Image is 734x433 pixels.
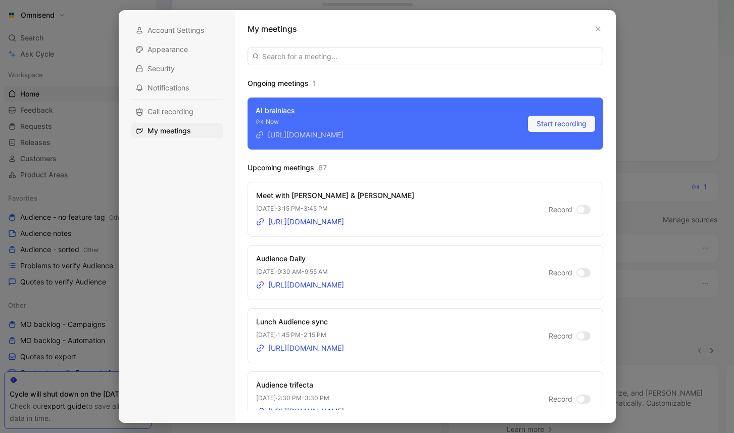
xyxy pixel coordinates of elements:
[256,405,344,417] a: [URL][DOMAIN_NAME]
[549,267,572,279] span: Record
[148,64,175,74] span: Security
[256,330,344,340] p: [DATE] · 1:45 PM - 2:15 PM
[536,118,586,130] span: Start recording
[248,77,603,89] h3: Ongoing meetings
[248,23,297,35] h1: My meetings
[256,189,414,202] div: Meet with [PERSON_NAME] & [PERSON_NAME]
[256,216,344,228] a: [URL][DOMAIN_NAME]
[131,104,223,119] div: Call recording
[148,126,191,136] span: My meetings
[131,123,223,138] div: My meetings
[248,162,603,174] h3: Upcoming meetings
[131,42,223,57] div: Appearance
[318,162,327,174] span: 67
[528,116,595,132] button: Start recording
[256,204,414,214] p: [DATE] · 3:15 PM - 3:45 PM
[256,316,344,328] div: Lunch Audience sync
[256,267,344,277] p: [DATE] · 9:30 AM - 9:55 AM
[549,204,572,216] span: Record
[256,279,344,291] a: [URL][DOMAIN_NAME]
[148,44,188,55] span: Appearance
[256,253,344,265] div: Audience Daily
[256,117,344,127] div: Now
[549,330,572,342] span: Record
[131,23,223,38] div: Account Settings
[256,129,344,141] a: [URL][DOMAIN_NAME]
[148,107,193,117] span: Call recording
[256,393,344,403] p: [DATE] · 2:30 PM - 3:30 PM
[148,83,189,93] span: Notifications
[148,25,204,35] span: Account Settings
[549,393,572,405] span: Record
[256,379,344,391] div: Audience trifecta
[256,342,344,354] a: [URL][DOMAIN_NAME]
[248,47,603,65] input: Search for a meeting...
[131,61,223,76] div: Security
[131,80,223,95] div: Notifications
[313,77,316,89] span: 1
[256,105,344,117] div: AI brainiacs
